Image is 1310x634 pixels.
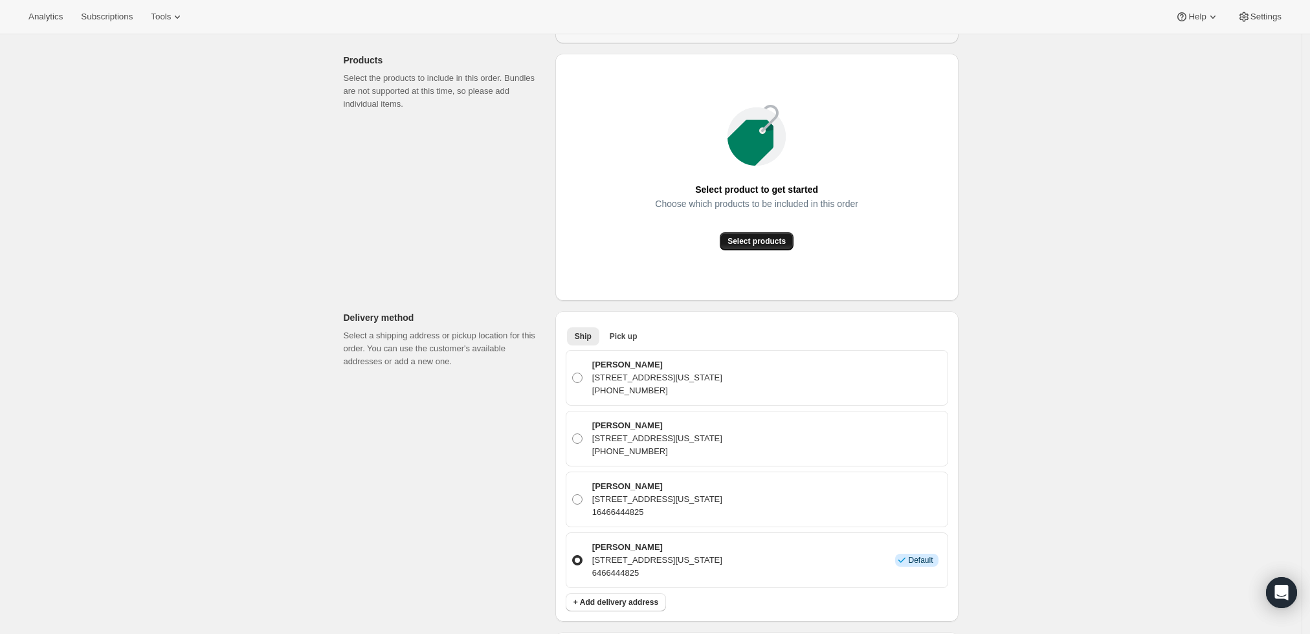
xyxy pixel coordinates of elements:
[592,506,722,519] p: 16466444825
[143,8,192,26] button: Tools
[1250,12,1282,22] span: Settings
[592,445,722,458] p: [PHONE_NUMBER]
[727,236,786,246] span: Select products
[720,232,794,250] button: Select products
[592,541,722,554] p: [PERSON_NAME]
[655,195,858,213] span: Choose which products to be included in this order
[1188,12,1206,22] span: Help
[592,419,722,432] p: [PERSON_NAME]
[344,311,545,324] p: Delivery method
[592,358,722,371] p: [PERSON_NAME]
[592,432,722,445] p: [STREET_ADDRESS][US_STATE]
[1168,8,1227,26] button: Help
[344,72,545,111] p: Select the products to include in this order. Bundles are not supported at this time, so please a...
[575,331,592,342] span: Ship
[592,554,722,567] p: [STREET_ADDRESS][US_STATE]
[151,12,171,22] span: Tools
[28,12,63,22] span: Analytics
[592,480,722,493] p: [PERSON_NAME]
[592,384,722,397] p: [PHONE_NUMBER]
[592,371,722,384] p: [STREET_ADDRESS][US_STATE]
[592,567,722,580] p: 6466444825
[21,8,71,26] button: Analytics
[81,12,133,22] span: Subscriptions
[1230,8,1289,26] button: Settings
[908,555,933,565] span: Default
[695,180,818,199] span: Select product to get started
[592,493,722,506] p: [STREET_ADDRESS][US_STATE]
[344,329,545,368] p: Select a shipping address or pickup location for this order. You can use the customer's available...
[73,8,140,26] button: Subscriptions
[573,597,658,607] span: + Add delivery address
[610,331,638,342] span: Pick up
[1266,577,1297,608] div: Open Intercom Messenger
[566,593,666,611] button: + Add delivery address
[344,54,545,67] p: Products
